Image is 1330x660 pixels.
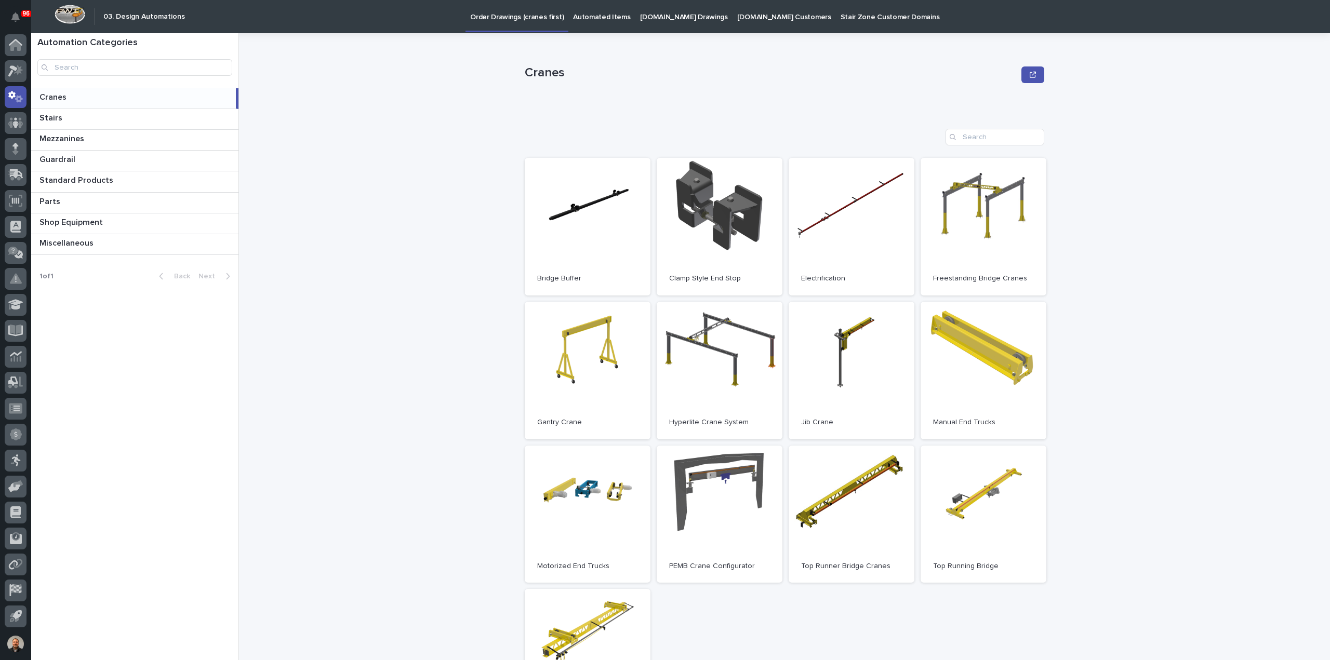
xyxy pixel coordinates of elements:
a: Electrification [789,158,914,295]
a: Top Running Bridge [921,446,1046,583]
a: Top Runner Bridge Cranes [789,446,914,583]
p: Parts [39,195,62,207]
p: Mezzanines [39,132,86,144]
button: users-avatar [5,633,26,655]
a: MiscellaneousMiscellaneous [31,234,238,255]
p: Hyperlite Crane System [669,418,770,427]
p: Bridge Buffer [537,274,638,283]
button: Notifications [5,6,26,28]
a: Bridge Buffer [525,158,650,295]
a: Hyperlite Crane System [657,302,782,439]
p: PEMB Crane Configurator [669,562,770,571]
p: Clamp Style End Stop [669,274,770,283]
a: PartsParts [31,193,238,213]
input: Search [37,59,232,76]
p: Standard Products [39,173,115,185]
input: Search [946,129,1044,145]
a: MezzaninesMezzanines [31,130,238,151]
img: Workspace Logo [55,5,85,24]
p: Top Runner Bridge Cranes [801,562,902,571]
h2: 03. Design Automations [103,12,185,21]
a: Gantry Crane [525,302,650,439]
p: 96 [23,10,30,17]
a: StairsStairs [31,109,238,130]
p: Manual End Trucks [933,418,1034,427]
a: GuardrailGuardrail [31,151,238,171]
p: Miscellaneous [39,236,96,248]
a: CranesCranes [31,88,238,109]
p: Cranes [525,65,1017,80]
p: 1 of 1 [31,264,62,289]
p: Electrification [801,274,902,283]
a: Jib Crane [789,302,914,439]
p: Stairs [39,111,64,123]
h1: Automation Categories [37,37,232,49]
button: Back [151,272,194,281]
p: Gantry Crane [537,418,638,427]
p: Freestanding Bridge Cranes [933,274,1034,283]
a: Freestanding Bridge Cranes [921,158,1046,295]
span: Next [198,273,221,280]
p: Top Running Bridge [933,562,1034,571]
span: Back [168,273,190,280]
p: Jib Crane [801,418,902,427]
div: Notifications96 [13,12,26,29]
a: Standard ProductsStandard Products [31,171,238,192]
p: Motorized End Trucks [537,562,638,571]
p: Guardrail [39,153,77,165]
p: Shop Equipment [39,215,105,227]
a: Motorized End Trucks [525,446,650,583]
a: Manual End Trucks [921,302,1046,439]
a: PEMB Crane Configurator [657,446,782,583]
button: Next [194,272,238,281]
a: Shop EquipmentShop Equipment [31,213,238,234]
p: Cranes [39,90,69,102]
a: Clamp Style End Stop [657,158,782,295]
